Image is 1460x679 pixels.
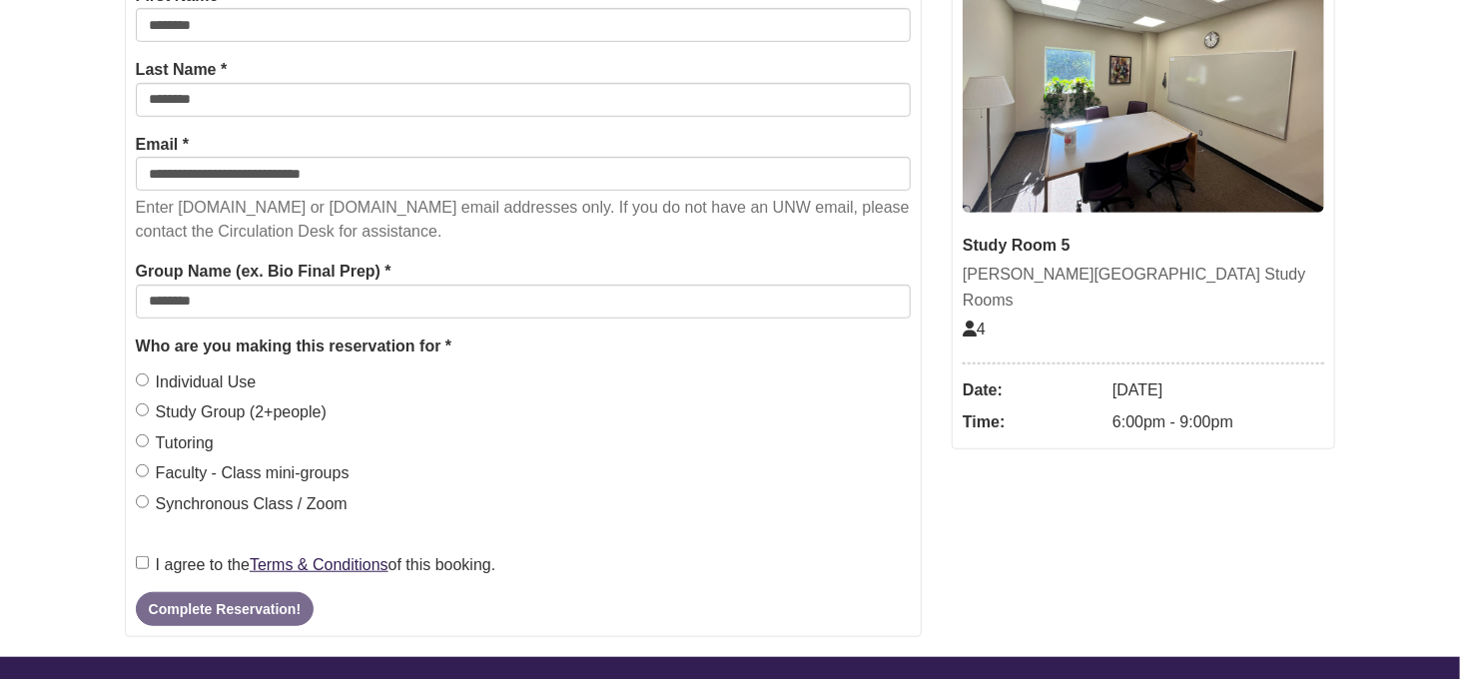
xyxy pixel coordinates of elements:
[136,460,350,486] label: Faculty - Class mini-groups
[963,374,1102,406] dt: Date:
[963,262,1324,313] div: [PERSON_NAME][GEOGRAPHIC_DATA] Study Rooms
[1112,374,1324,406] dd: [DATE]
[250,556,388,573] a: Terms & Conditions
[1112,406,1324,438] dd: 6:00pm - 9:00pm
[963,406,1102,438] dt: Time:
[136,592,314,626] button: Complete Reservation!
[963,233,1324,259] div: Study Room 5
[136,399,327,425] label: Study Group (2+people)
[136,57,228,83] label: Last Name *
[136,373,149,386] input: Individual Use
[136,334,911,359] legend: Who are you making this reservation for *
[136,403,149,416] input: Study Group (2+people)
[136,434,149,447] input: Tutoring
[136,552,496,578] label: I agree to the of this booking.
[136,464,149,477] input: Faculty - Class mini-groups
[136,196,911,244] p: Enter [DOMAIN_NAME] or [DOMAIN_NAME] email addresses only. If you do not have an UNW email, pleas...
[136,495,149,508] input: Synchronous Class / Zoom
[136,259,391,285] label: Group Name (ex. Bio Final Prep) *
[963,321,986,338] span: The capacity of this space
[136,430,214,456] label: Tutoring
[136,491,348,517] label: Synchronous Class / Zoom
[136,556,149,569] input: I agree to theTerms & Conditionsof this booking.
[136,132,189,158] label: Email *
[136,369,257,395] label: Individual Use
